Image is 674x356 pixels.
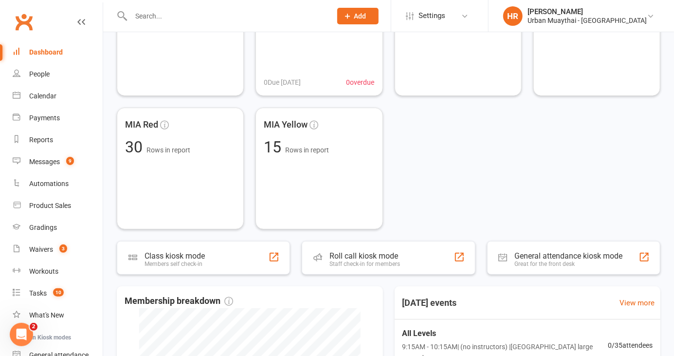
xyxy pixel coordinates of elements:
[515,251,623,261] div: General attendance kiosk mode
[13,261,103,282] a: Workouts
[13,217,103,239] a: Gradings
[29,92,56,100] div: Calendar
[608,340,653,351] span: 0 / 35 attendees
[13,151,103,173] a: Messages 9
[145,261,205,267] div: Members self check-in
[29,48,63,56] div: Dashboard
[29,158,60,166] div: Messages
[145,251,205,261] div: Class kiosk mode
[125,294,233,308] span: Membership breakdown
[128,9,325,23] input: Search...
[395,294,465,312] h3: [DATE] events
[346,77,375,88] span: 0 overdue
[285,146,329,154] span: Rows in report
[13,282,103,304] a: Tasks 10
[619,297,655,309] a: View more
[13,304,103,326] a: What's New
[10,323,33,346] iframe: Intercom live chat
[13,173,103,195] a: Automations
[329,251,400,261] div: Roll call kiosk mode
[29,224,57,231] div: Gradings
[419,5,445,27] span: Settings
[29,311,64,319] div: What's New
[125,138,146,156] span: 30
[29,136,53,144] div: Reports
[13,107,103,129] a: Payments
[29,180,69,187] div: Automations
[12,10,36,34] a: Clubworx
[13,195,103,217] a: Product Sales
[125,118,158,132] span: MIA Red
[528,16,647,25] div: Urban Muaythai - [GEOGRAPHIC_DATA]
[53,288,64,297] span: 10
[29,289,47,297] div: Tasks
[264,77,301,88] span: 0 Due [DATE]
[13,63,103,85] a: People
[13,41,103,63] a: Dashboard
[29,202,71,209] div: Product Sales
[329,261,400,267] div: Staff check-in for members
[528,7,647,16] div: [PERSON_NAME]
[30,323,37,331] span: 2
[59,244,67,253] span: 3
[264,118,308,132] span: MIA Yellow
[354,12,366,20] span: Add
[29,114,60,122] div: Payments
[503,6,523,26] div: HR
[13,129,103,151] a: Reports
[515,261,623,267] div: Great for the front desk
[146,146,190,154] span: Rows in report
[13,239,103,261] a: Waivers 3
[13,85,103,107] a: Calendar
[66,157,74,165] span: 9
[29,245,53,253] div: Waivers
[337,8,379,24] button: Add
[29,267,58,275] div: Workouts
[29,70,50,78] div: People
[264,138,285,156] span: 15
[402,327,608,340] span: All Levels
